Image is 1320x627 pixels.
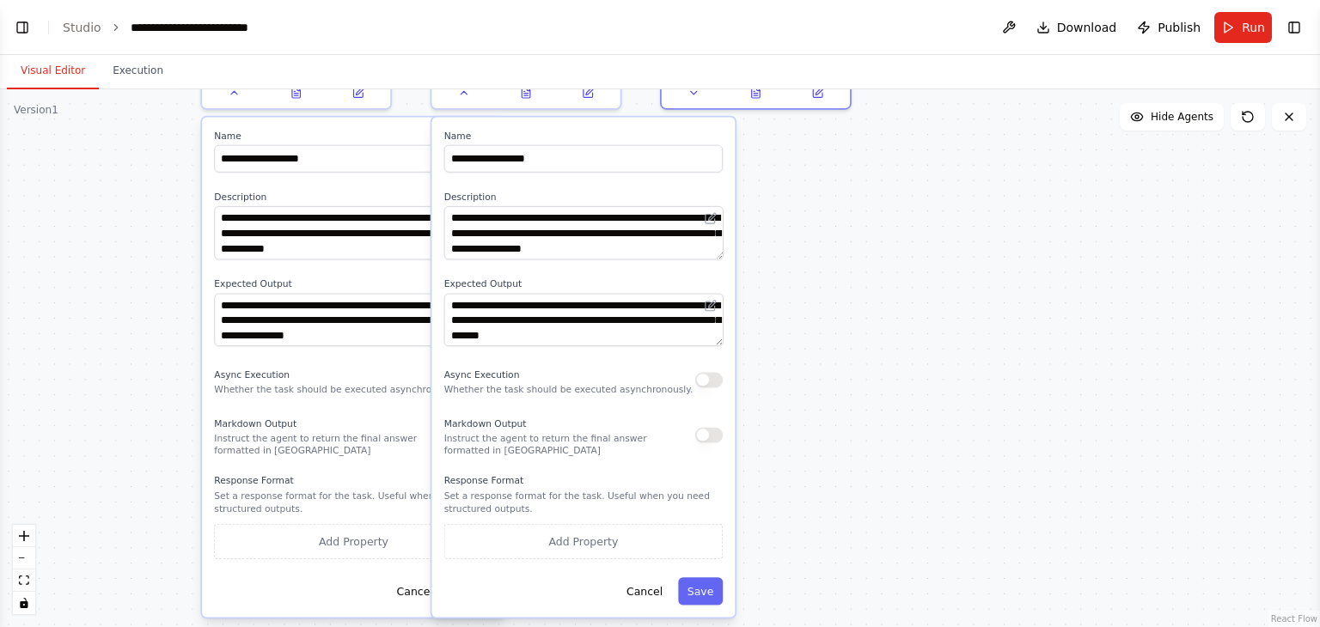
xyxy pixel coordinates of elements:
[1271,614,1317,624] a: React Flow attribution
[214,383,463,395] p: Whether the task should be executed asynchronously.
[444,432,695,457] p: Instruct the agent to return the final answer formatted in [GEOGRAPHIC_DATA]
[561,83,614,101] button: Open in side panel
[214,490,492,515] p: Set a response format for the task. Useful when you need structured outputs.
[444,524,723,559] button: Add Property
[332,83,384,101] button: Open in side panel
[1282,15,1306,40] button: Show right sidebar
[14,103,58,117] div: Version 1
[13,525,35,547] button: zoom in
[724,83,788,101] button: View output
[214,277,492,289] label: Expected Output
[678,577,723,605] button: Save
[264,83,328,101] button: View output
[444,130,723,142] label: Name
[214,475,492,487] label: Response Format
[10,15,34,40] button: Show left sidebar
[444,418,527,429] span: Markdown Output
[13,592,35,614] button: toggle interactivity
[13,547,35,569] button: zoom out
[214,130,492,142] label: Name
[13,525,35,614] div: React Flow controls
[444,277,723,289] label: Expected Output
[214,191,492,203] label: Description
[214,432,465,457] p: Instruct the agent to return the final answer formatted in [GEOGRAPHIC_DATA]
[388,577,443,605] button: Cancel
[791,83,844,101] button: Open in side panel
[13,569,35,592] button: fit view
[444,369,520,380] span: Async Execution
[7,53,99,89] button: Visual Editor
[1057,19,1117,36] span: Download
[63,21,101,34] a: Studio
[493,83,558,101] button: View output
[1151,110,1213,124] span: Hide Agents
[1030,12,1124,43] button: Download
[701,210,719,228] button: Open in editor
[1214,12,1272,43] button: Run
[1120,103,1224,131] button: Hide Agents
[63,19,299,36] nav: breadcrumb
[214,369,290,380] span: Async Execution
[444,475,723,487] label: Response Format
[444,383,694,395] p: Whether the task should be executed asynchronously.
[444,191,723,203] label: Description
[701,296,719,314] button: Open in editor
[444,490,723,515] p: Set a response format for the task. Useful when you need structured outputs.
[1242,19,1265,36] span: Run
[617,577,672,605] button: Cancel
[99,53,177,89] button: Execution
[1158,19,1201,36] span: Publish
[214,524,492,559] button: Add Property
[214,418,296,429] span: Markdown Output
[1130,12,1207,43] button: Publish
